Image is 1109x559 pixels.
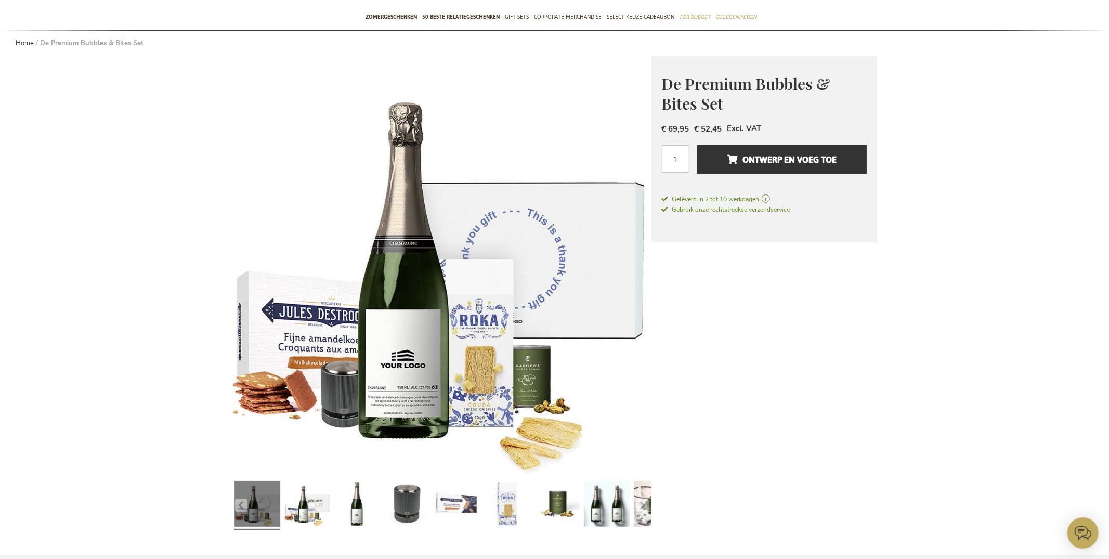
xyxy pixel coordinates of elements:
a: Geleverd in 2 tot 10 werkdagen [662,194,867,204]
span: € 69,95 [662,124,689,134]
a: Gebruik onze rechtstreekse verzendservice [662,204,790,214]
a: Personalised Goutorbe Cuvée Champagne [334,477,380,534]
span: De Premium Bubbles & Bites Set [662,73,830,114]
span: Per Budget [680,11,711,22]
button: Ontwerp en voeg toe [697,145,866,174]
span: Ontwerp en voeg toe [727,151,837,168]
a: The Premium Bubbles & Bites Set [284,477,330,534]
span: 50 beste relatiegeschenken [423,11,500,22]
span: € 52,45 [695,124,722,134]
input: Aantal [662,145,689,173]
span: Select Keuze Cadeaubon [607,11,675,22]
a: P-Stash Cashews Pepper Lemon - 60 gr [534,477,580,534]
a: Roka Cheese Biscuits Delft Blue [484,477,530,534]
img: The Premium Bubbles & Bites Set [232,56,651,475]
iframe: belco-activator-frame [1067,517,1099,549]
a: The Premium Bubbles & Bites Set [234,477,280,534]
a: Home [16,38,34,48]
a: Peugeot Line Champagne Stopper - Carbon< [384,477,430,534]
a: Peugeot Line Champagne Stopper - Carbon< [634,477,680,534]
span: Corporate Merchandise [534,11,602,22]
a: Personalised Goutorbe Cuvée Champagne [584,477,630,534]
span: Gebruik onze rechtstreekse verzendservice [662,205,790,214]
a: Jules Destrooper Almond Thins & Belgian Milk Chocolate [434,477,480,534]
span: Excl. VAT [727,123,762,134]
span: Zomergeschenken [366,11,417,22]
span: Gelegenheden [716,11,757,22]
span: Gift Sets [505,11,529,22]
strong: De Premium Bubbles & Bites Set [40,38,143,48]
